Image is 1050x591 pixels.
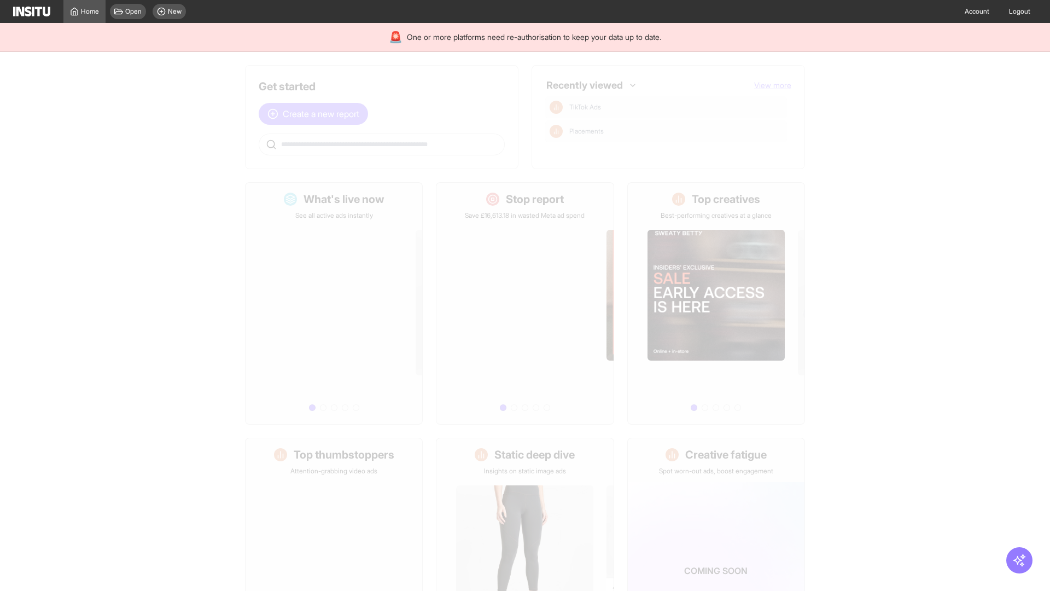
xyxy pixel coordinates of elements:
span: Open [125,7,142,16]
span: New [168,7,182,16]
span: One or more platforms need re-authorisation to keep your data up to date. [407,32,661,43]
div: 🚨 [389,30,402,45]
img: Logo [13,7,50,16]
span: Home [81,7,99,16]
